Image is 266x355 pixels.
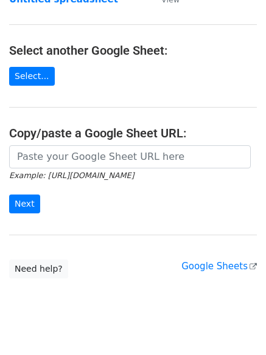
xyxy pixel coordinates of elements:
a: Need help? [9,260,68,278]
h4: Select another Google Sheet: [9,43,257,58]
iframe: Chat Widget [205,297,266,355]
h4: Copy/paste a Google Sheet URL: [9,126,257,140]
small: Example: [URL][DOMAIN_NAME] [9,171,134,180]
input: Next [9,195,40,213]
a: Select... [9,67,55,86]
a: Google Sheets [181,261,257,272]
input: Paste your Google Sheet URL here [9,145,251,168]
